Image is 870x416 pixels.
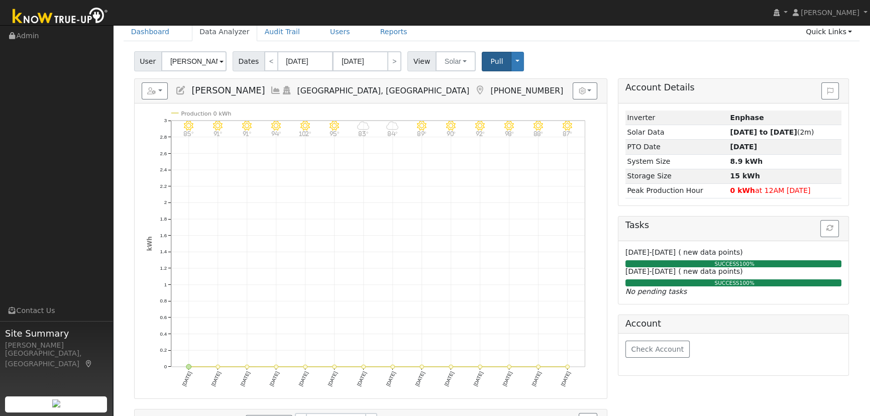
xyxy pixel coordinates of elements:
[160,348,167,353] text: 0.2
[625,319,661,329] h5: Account
[327,370,338,387] text: [DATE]
[414,370,425,387] text: [DATE]
[631,345,684,353] span: Check Account
[160,134,167,140] text: 2.8
[160,216,167,222] text: 1.8
[325,131,343,136] p: 95°
[728,183,841,198] td: at 12AM [DATE]
[678,248,742,256] span: ( new data points)
[160,233,167,238] text: 1.6
[623,279,846,287] div: SUCCESS
[216,365,220,369] circle: onclick=""
[245,365,249,369] circle: onclick=""
[361,365,365,369] circle: onclick=""
[264,51,278,71] a: <
[297,370,309,387] text: [DATE]
[281,85,292,95] a: Login As (last 10/10/2025 9:53:53 AM)
[357,121,370,131] i: 9/18 - Cloudy
[160,315,167,320] text: 0.6
[84,360,93,368] a: Map
[475,121,485,131] i: 9/22 - Clear
[565,365,569,369] circle: onclick=""
[355,131,372,136] p: 83°
[192,23,257,41] a: Data Analyzer
[373,23,415,41] a: Reports
[625,341,690,358] button: Check Account
[209,131,226,136] p: 91°
[739,280,754,286] span: 100%
[442,131,459,136] p: 90°
[164,364,167,369] text: 0
[384,131,401,136] p: 84°
[623,260,846,268] div: SUCCESS
[134,51,162,71] span: User
[175,85,186,95] a: Edit User (26278)
[625,287,687,295] i: No pending tasks
[267,131,284,136] p: 94°
[560,370,571,387] text: [DATE]
[678,267,742,275] span: ( new data points)
[239,370,251,387] text: [DATE]
[8,6,113,28] img: Know True-Up
[164,200,166,205] text: 2
[500,131,517,136] p: 98°
[478,365,482,369] circle: onclick=""
[160,183,167,189] text: 2.2
[471,131,488,136] p: 92°
[160,151,167,156] text: 2.6
[257,23,307,41] a: Audit Trail
[186,364,191,369] circle: onclick=""
[160,265,167,271] text: 1.2
[536,365,540,369] circle: onclick=""
[160,331,167,337] text: 0.4
[625,169,728,183] td: Storage Size
[625,248,676,256] span: [DATE]-[DATE]
[730,186,755,194] strong: 0 kWh
[730,114,764,122] strong: ID: 5779050, authorized: 10/10/25
[386,121,399,131] i: 9/19 - MostlyCloudy
[181,370,192,387] text: [DATE]
[472,370,484,387] text: [DATE]
[242,121,252,131] i: 9/14 - Clear
[160,249,167,255] text: 1.4
[52,399,60,407] img: retrieve
[271,121,281,131] i: 9/15 - Clear
[625,111,728,125] td: Inverter
[625,220,841,231] h5: Tasks
[387,51,401,71] a: >
[507,365,511,369] circle: onclick=""
[625,154,728,169] td: System Size
[296,131,313,136] p: 102°
[625,125,728,140] td: Solar Data
[164,282,166,287] text: 1
[482,52,511,71] button: Pull
[820,220,839,237] button: Refresh
[332,365,336,369] circle: onclick=""
[730,172,759,180] strong: 15 kWh
[300,121,310,131] i: 9/16 - Clear
[213,121,223,131] i: 9/13 - Clear
[184,121,193,131] i: 9/12 - Clear
[5,348,107,369] div: [GEOGRAPHIC_DATA], [GEOGRAPHIC_DATA]
[730,157,763,165] strong: 8.9 kWh
[625,82,841,93] h5: Account Details
[270,85,281,95] a: Multi-Series Graph
[739,261,754,267] span: 100%
[529,131,547,136] p: 88°
[238,131,255,136] p: 91°
[449,365,453,369] circle: onclick=""
[164,118,166,123] text: 3
[303,365,307,369] circle: onclick=""
[160,298,167,304] text: 0.8
[180,131,197,136] p: 85°
[730,143,757,151] span: [DATE]
[801,9,859,17] span: [PERSON_NAME]
[436,51,476,71] button: Solar
[210,370,222,387] text: [DATE]
[501,370,513,387] text: [DATE]
[443,370,455,387] text: [DATE]
[268,370,280,387] text: [DATE]
[625,183,728,198] td: Peak Production Hour
[5,327,107,340] span: Site Summary
[233,51,265,71] span: Dates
